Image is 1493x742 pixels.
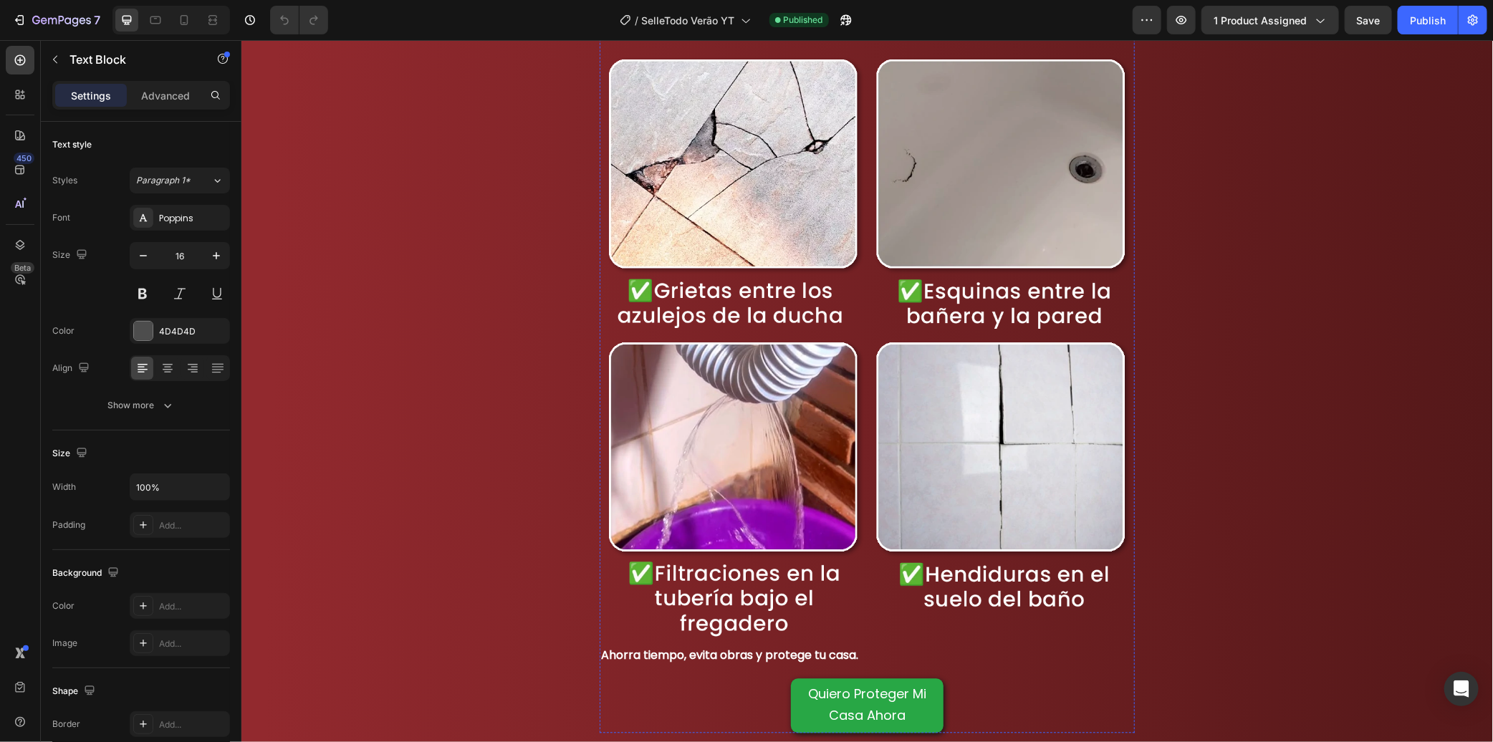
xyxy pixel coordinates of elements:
[6,6,107,34] button: 7
[52,392,230,418] button: Show more
[1345,6,1392,34] button: Save
[52,519,85,531] div: Padding
[1214,13,1307,28] span: 1 product assigned
[549,639,702,693] a: Quiero Proteger MiCasa Ahora
[360,607,617,624] strong: Ahorra tiempo, evita obras y protege tu casa.
[642,13,735,28] span: SelleTodo Verão YT
[52,324,75,337] div: Color
[52,246,90,265] div: Size
[108,398,175,413] div: Show more
[14,153,34,164] div: 450
[270,6,328,34] div: Undo/Redo
[52,599,75,612] div: Color
[52,138,92,151] div: Text style
[1444,672,1479,706] div: Open Intercom Messenger
[587,667,664,685] span: Casa Ahora
[52,359,92,378] div: Align
[159,718,226,731] div: Add...
[52,718,80,731] div: Border
[159,519,226,532] div: Add...
[94,11,100,29] p: 7
[11,262,34,274] div: Beta
[1357,14,1381,26] span: Save
[567,645,685,663] span: Quiero Proteger Mi
[159,212,226,225] div: Poppins
[136,174,191,187] span: Paragraph 1*
[71,88,111,103] p: Settings
[69,51,191,68] p: Text Block
[784,14,823,26] span: Published
[159,600,226,613] div: Add...
[52,444,90,463] div: Size
[1398,6,1458,34] button: Publish
[159,325,226,338] div: 4D4D4D
[52,564,122,583] div: Background
[1201,6,1339,34] button: 1 product assigned
[159,637,226,650] div: Add...
[52,211,70,224] div: Font
[52,174,77,187] div: Styles
[241,40,1493,742] iframe: Design area
[141,88,190,103] p: Advanced
[635,13,639,28] span: /
[52,682,98,701] div: Shape
[52,481,76,493] div: Width
[1410,13,1446,28] div: Publish
[52,637,77,650] div: Image
[130,474,229,500] input: Auto
[130,168,230,193] button: Paragraph 1*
